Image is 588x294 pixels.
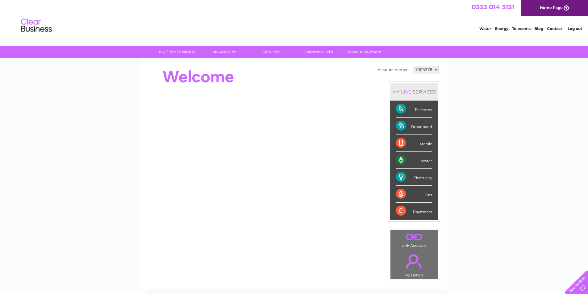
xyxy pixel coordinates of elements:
div: Clear Business is a trading name of Verastar Limited (registered in [GEOGRAPHIC_DATA] No. 3667643... [148,3,440,30]
a: Make A Payment [339,46,390,58]
div: MY SERVICES [390,83,438,101]
a: . [392,232,436,242]
div: Telecoms [396,101,432,118]
a: Water [479,26,491,31]
td: Account number [376,64,411,75]
a: My Account [198,46,249,58]
div: Broadband [396,118,432,135]
div: Electricity [396,169,432,186]
td: Link Account [390,230,438,249]
a: 0333 014 3131 [472,3,514,11]
a: Customer Help [292,46,343,58]
div: LIVE [400,89,413,95]
a: Blog [534,26,543,31]
td: My Details [390,249,438,279]
div: Gas [396,186,432,203]
a: . [392,251,436,272]
a: Contact [547,26,562,31]
a: Services [245,46,296,58]
a: Energy [495,26,508,31]
div: Mobile [396,135,432,152]
div: Payments [396,203,432,219]
div: Water [396,152,432,169]
img: logo.png [21,16,52,35]
a: Log out [568,26,582,31]
a: Telecoms [512,26,531,31]
a: My Clear Business [152,46,202,58]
